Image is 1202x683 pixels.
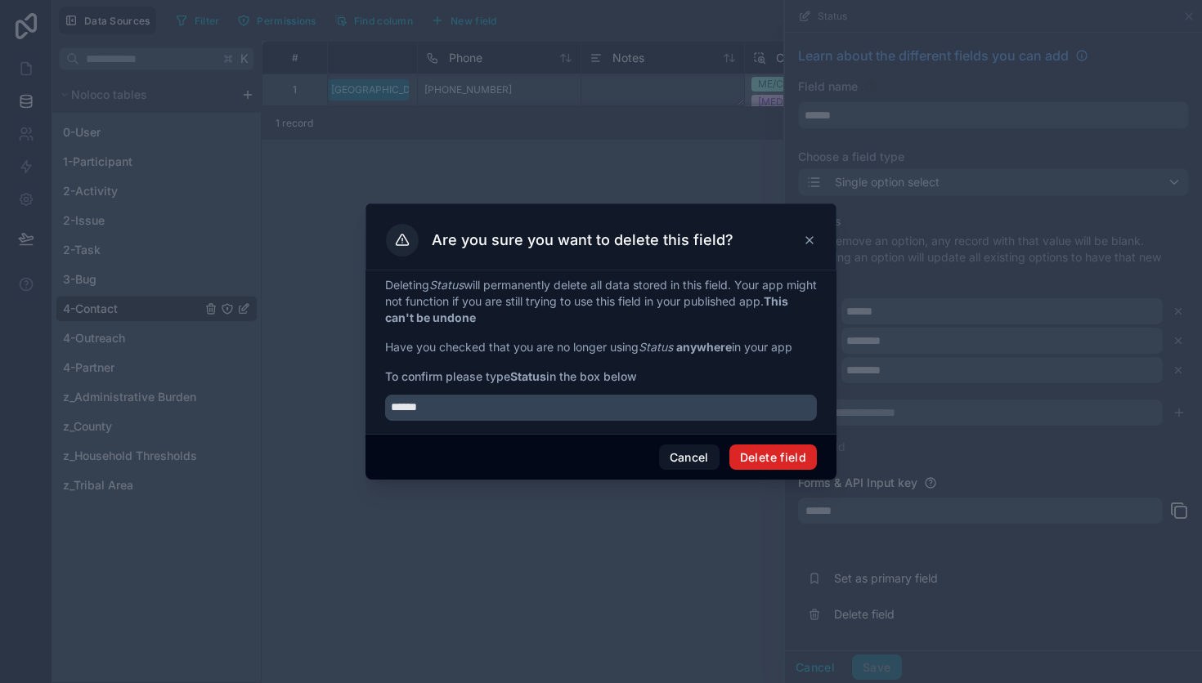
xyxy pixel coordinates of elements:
[659,444,720,471] button: Cancel
[385,277,817,326] p: Deleting will permanently delete all data stored in this field. Your app might not function if yo...
[432,230,733,250] h3: Are you sure you want to delete this field?
[729,444,817,471] button: Delete field
[510,369,546,383] strong: Status
[429,278,464,292] em: Status
[385,339,817,355] p: Have you checked that you are no longer using in your app
[676,340,732,354] strong: anywhere
[385,368,817,385] span: To confirm please type in the box below
[639,340,673,354] em: Status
